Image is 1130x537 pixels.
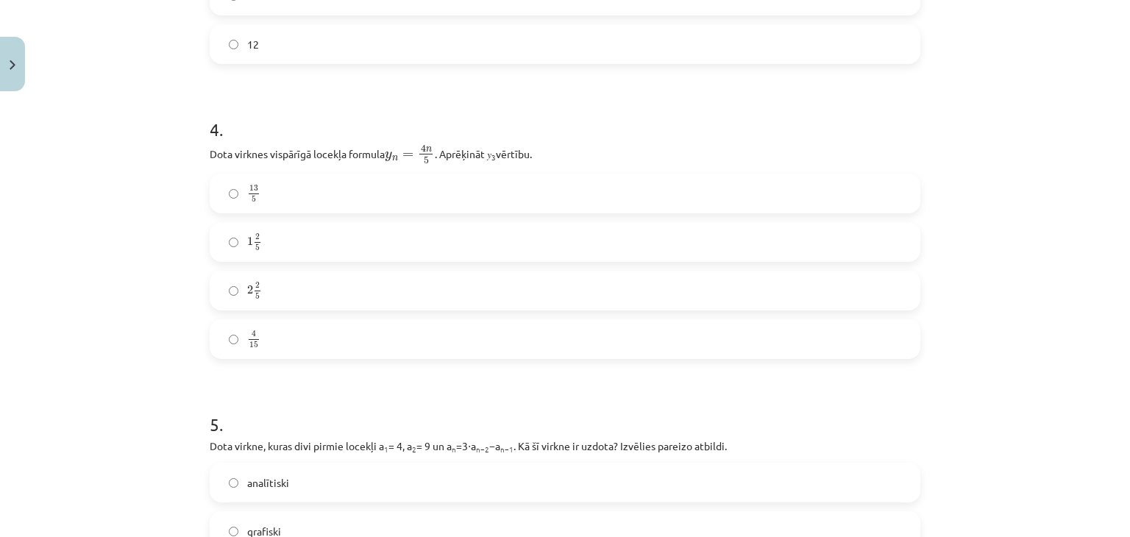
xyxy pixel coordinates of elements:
span: 2 [255,282,260,289]
span: n [426,148,432,153]
span: n [392,156,398,161]
span: 5 [255,293,260,299]
span: 12 [247,37,259,52]
span: 2 [255,234,260,241]
span: 4 [421,145,426,153]
sub: 1 [384,444,388,455]
sub: n [452,444,456,455]
span: 5 [424,157,429,164]
span: analītiski [247,475,289,491]
span: 13 [249,185,258,192]
span: 1 [247,237,253,246]
sub: n−1 [500,444,514,455]
span: 5 [255,244,260,251]
span: 5 [252,196,256,202]
input: analītiski [229,478,238,488]
span: 4 [252,331,256,338]
sub: n−2 [476,444,489,455]
p: Dota virkne, kuras divi pirmie locekļi a = 4, a = 9 un a =3⋅a −a . Kā šī virkne ir uzdota? Izvēli... [210,438,920,454]
span: = [402,152,413,158]
span: y [385,152,392,161]
sub: 3 [491,152,496,163]
span: 2 [247,285,253,294]
h1: 4 . [210,93,920,139]
span: 15 [249,341,258,348]
sub: 2 [412,444,416,455]
input: grafiski [229,527,238,536]
img: icon-close-lesson-0947bae3869378f0d4975bcd49f059093ad1ed9edebbc8119c70593378902aed.svg [10,60,15,70]
p: Dota virknes vispārīgā locekļa formula . Aprēķināt 𝑦 vērtību. [210,143,920,165]
h1: 5 . [210,388,920,434]
input: 12 [229,40,238,49]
